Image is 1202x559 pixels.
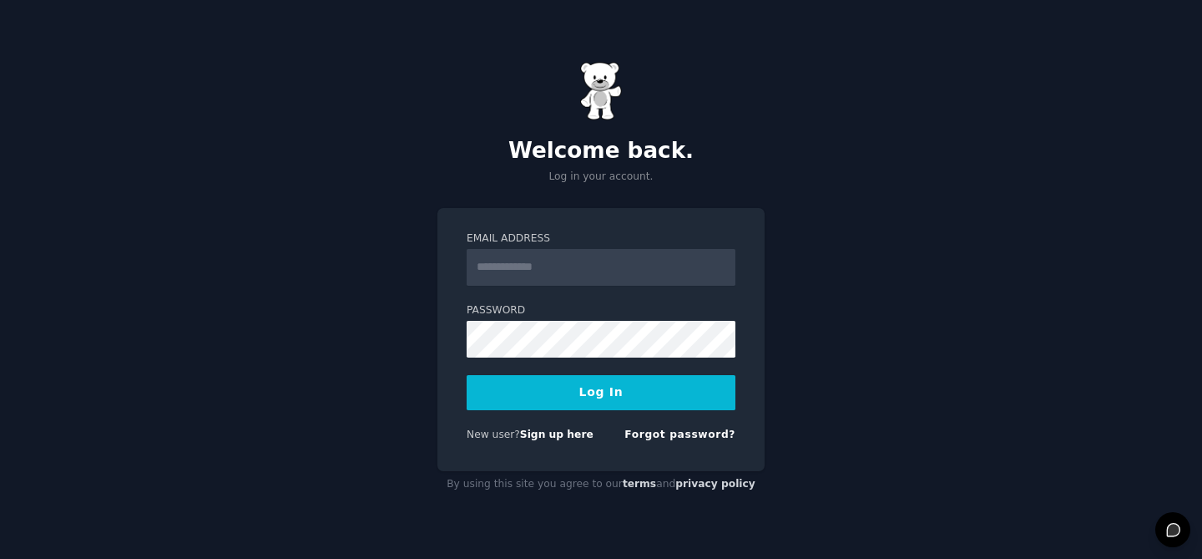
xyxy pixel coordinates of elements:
[467,303,735,318] label: Password
[520,429,593,440] a: Sign up here
[624,429,735,440] a: Forgot password?
[437,138,765,165] h2: Welcome back.
[623,478,656,490] a: terms
[437,471,765,498] div: By using this site you agree to our and
[437,170,765,185] p: Log in your account.
[580,62,622,120] img: Gummy Bear
[467,375,735,410] button: Log In
[675,478,755,490] a: privacy policy
[467,231,735,246] label: Email Address
[467,429,520,440] span: New user?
